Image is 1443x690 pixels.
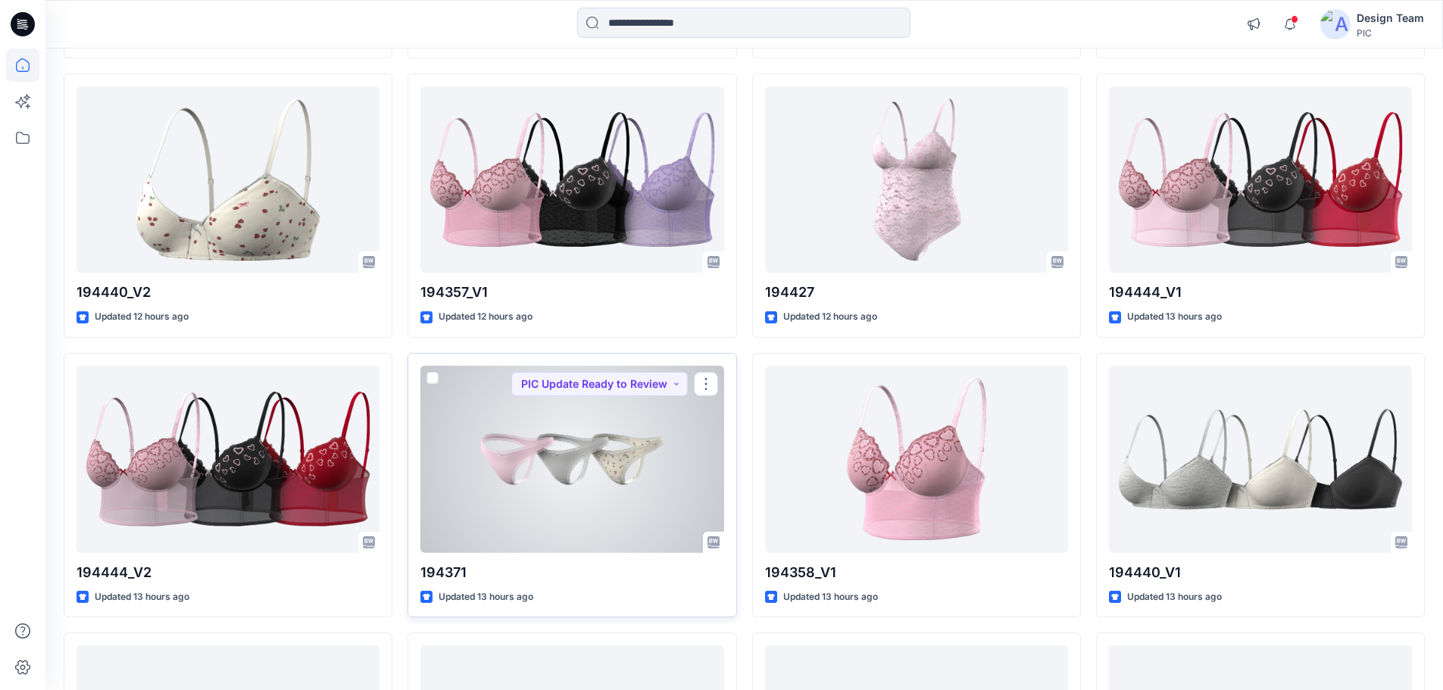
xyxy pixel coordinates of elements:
[1109,562,1412,583] p: 194440_V1
[77,562,379,583] p: 194444_V2
[77,282,379,303] p: 194440_V2
[1320,9,1351,39] img: avatar
[420,86,723,273] a: 194357_V1
[95,589,189,605] p: Updated 13 hours ago
[765,282,1068,303] p: 194427
[439,589,533,605] p: Updated 13 hours ago
[420,562,723,583] p: 194371
[1109,86,1412,273] a: 194444_V1
[765,86,1068,273] a: 194427
[1109,282,1412,303] p: 194444_V1
[783,589,878,605] p: Updated 13 hours ago
[1357,27,1424,39] div: PIC
[1127,589,1222,605] p: Updated 13 hours ago
[1109,366,1412,553] a: 194440_V1
[77,366,379,553] a: 194444_V2
[1357,9,1424,27] div: Design Team
[765,366,1068,553] a: 194358_V1
[77,86,379,273] a: 194440_V2
[439,309,533,325] p: Updated 12 hours ago
[783,309,877,325] p: Updated 12 hours ago
[95,309,189,325] p: Updated 12 hours ago
[765,562,1068,583] p: 194358_V1
[420,282,723,303] p: 194357_V1
[1127,309,1222,325] p: Updated 13 hours ago
[420,366,723,553] a: 194371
